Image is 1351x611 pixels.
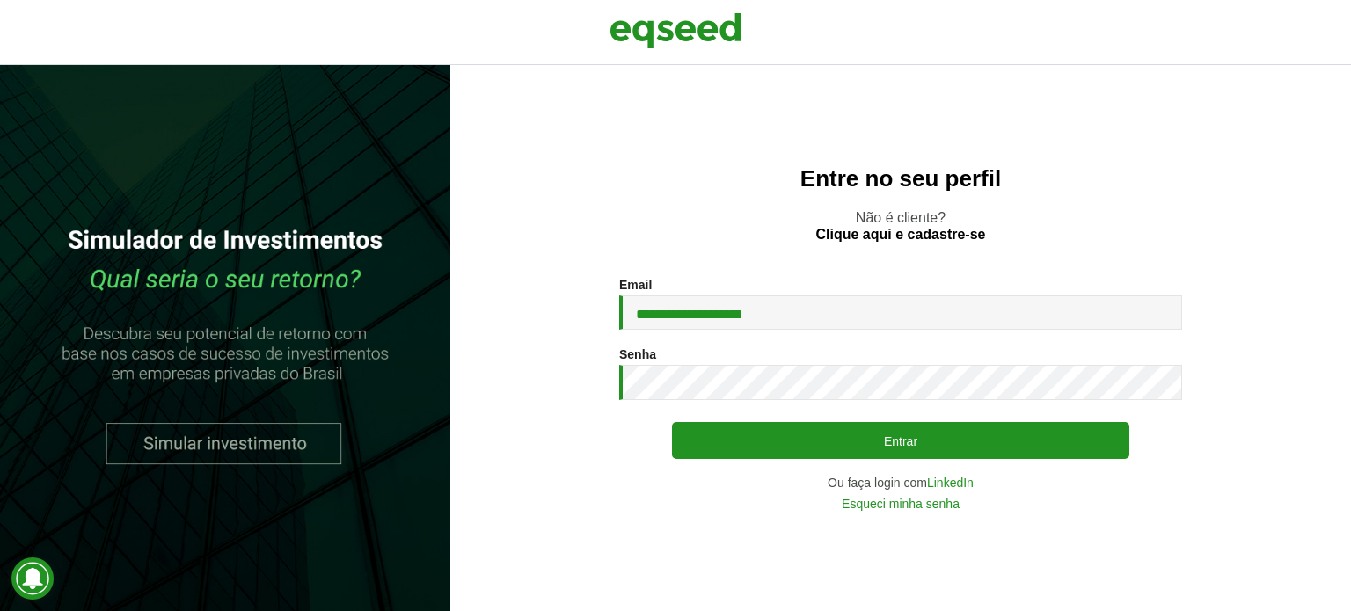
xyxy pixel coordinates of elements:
[619,476,1182,489] div: Ou faça login com
[672,422,1129,459] button: Entrar
[619,348,656,360] label: Senha
[816,228,986,242] a: Clique aqui e cadastre-se
[842,498,960,510] a: Esqueci minha senha
[927,476,974,489] a: LinkedIn
[486,166,1316,192] h2: Entre no seu perfil
[486,209,1316,243] p: Não é cliente?
[610,9,741,53] img: EqSeed Logo
[1148,303,1169,324] keeper-lock: Open Keeper Popup
[619,279,652,291] label: Email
